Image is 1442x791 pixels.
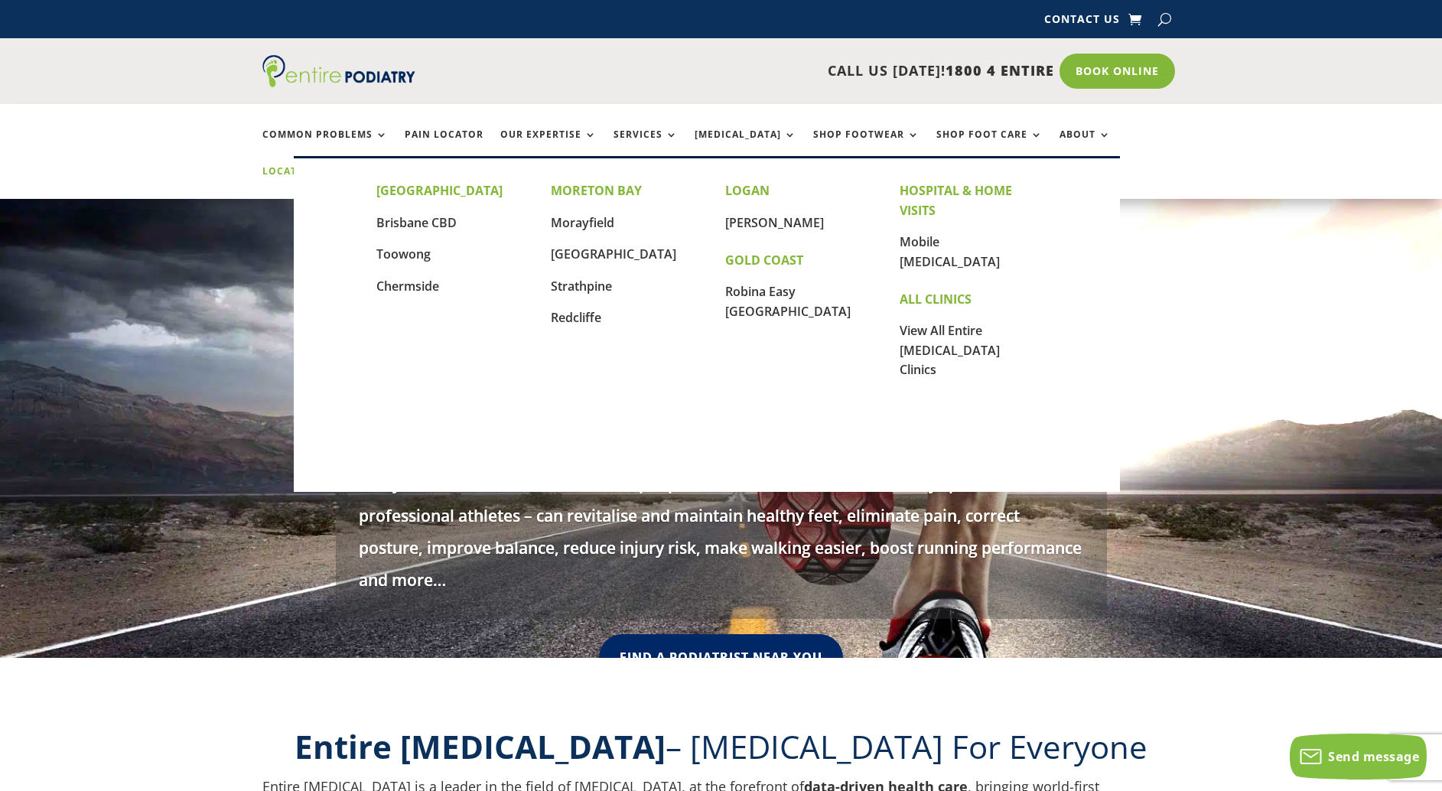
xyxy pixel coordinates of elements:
a: Toowong [376,246,431,262]
img: logo (1) [262,55,415,87]
button: Send message [1290,734,1427,780]
p: Everyone – from children to seniors, people at home or at work, community sports teams to profess... [359,467,1084,596]
a: Brisbane CBD [376,214,457,231]
span: Send message [1328,748,1419,765]
strong: HOSPITAL & HOME VISITS [900,182,1012,219]
a: Entire Podiatry [262,75,415,90]
a: Locations [262,166,339,199]
b: Entire [MEDICAL_DATA] [295,724,666,768]
a: Mobile [MEDICAL_DATA] [900,233,1000,270]
span: 1800 4 ENTIRE [946,61,1054,80]
strong: [GEOGRAPHIC_DATA] [376,182,503,199]
a: Pain Locator [405,129,483,162]
a: Strathpine [551,278,612,295]
a: Shop Footwear [813,129,920,162]
a: Redcliffe [551,309,601,326]
a: Find A Podiatrist Near You [599,634,843,681]
a: Book Online [1060,54,1175,89]
a: Morayfield [551,214,614,231]
a: Common Problems [262,129,388,162]
strong: LOGAN [725,182,770,199]
a: View All Entire [MEDICAL_DATA] Clinics [900,322,1000,378]
a: Services [614,129,678,162]
strong: GOLD COAST [725,252,803,269]
h2: – [MEDICAL_DATA] For Everyone [262,724,1180,777]
a: Our Expertise [500,129,597,162]
a: Robina Easy [GEOGRAPHIC_DATA] [725,283,851,320]
p: CALL US [DATE]! [474,61,1054,81]
a: Shop Foot Care [936,129,1043,162]
a: [MEDICAL_DATA] [695,129,796,162]
strong: ALL CLINICS [900,291,972,308]
a: [GEOGRAPHIC_DATA] [551,246,676,262]
strong: MORETON BAY [551,182,642,199]
a: Contact Us [1044,14,1120,31]
a: Chermside [376,278,439,295]
a: About [1060,129,1111,162]
a: [PERSON_NAME] [725,214,824,231]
